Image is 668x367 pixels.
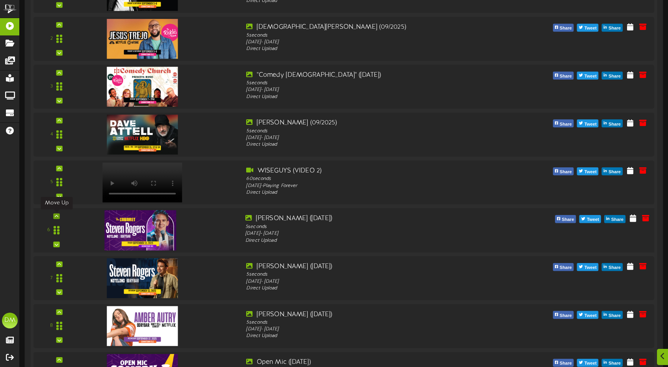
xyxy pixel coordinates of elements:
[555,215,576,223] button: Share
[558,311,573,320] span: Share
[558,120,573,128] span: Share
[246,262,493,271] div: [PERSON_NAME] ([DATE])
[558,24,573,33] span: Share
[246,333,493,339] div: Direct Upload
[246,278,493,285] div: [DATE] - [DATE]
[107,306,178,346] img: 6efa3a40-7a32-4697-9a85-c1acd0436dd3.jpg
[577,359,599,367] button: Tweet
[245,230,495,237] div: [DATE] - [DATE]
[246,39,493,46] div: [DATE] - [DATE]
[602,167,623,175] button: Share
[553,263,573,271] button: Share
[583,168,598,176] span: Tweet
[604,215,625,223] button: Share
[245,223,495,230] div: 5 seconds
[577,311,599,319] button: Tweet
[553,24,573,32] button: Share
[246,189,493,196] div: Direct Upload
[553,359,573,367] button: Share
[583,263,598,272] span: Tweet
[602,263,623,271] button: Share
[577,24,599,32] button: Tweet
[246,80,493,87] div: 5 seconds
[246,310,493,319] div: [PERSON_NAME] ([DATE])
[558,72,573,81] span: Share
[560,215,575,224] span: Share
[583,24,598,33] span: Tweet
[558,168,573,176] span: Share
[602,24,623,32] button: Share
[245,237,495,244] div: Direct Upload
[246,167,493,176] div: WISEGUYS (VIDEO 2)
[607,24,622,33] span: Share
[246,176,493,182] div: 60 seconds
[107,115,178,154] img: 6b40554c-4541-4ba5-b5f8-ae017eba940b.jpg
[104,210,176,250] img: 496d3ad8-5c8a-4547-9e54-08dcdee761d7.jpg
[246,119,493,128] div: [PERSON_NAME] (09/2025)
[610,215,625,224] span: Share
[246,271,493,278] div: 5 seconds
[246,71,493,80] div: "Comedy [DEMOGRAPHIC_DATA]" ([DATE])
[602,311,623,319] button: Share
[558,263,573,272] span: Share
[246,93,493,100] div: Direct Upload
[246,23,493,32] div: [DEMOGRAPHIC_DATA][PERSON_NAME] (09/2025)
[585,215,601,224] span: Tweet
[577,119,599,127] button: Tweet
[602,119,623,127] button: Share
[246,326,493,333] div: [DATE] - [DATE]
[607,263,622,272] span: Share
[246,141,493,148] div: Direct Upload
[246,358,493,367] div: Open Mic ([DATE])
[47,227,50,234] div: 6
[107,258,178,298] img: ef0ec312-701a-4814-a50b-a5ac33ab961b.jpg
[583,120,598,128] span: Tweet
[577,72,599,80] button: Tweet
[50,323,53,329] div: 8
[607,72,622,81] span: Share
[607,168,622,176] span: Share
[246,128,493,134] div: 5 seconds
[246,87,493,93] div: [DATE] - [DATE]
[553,311,573,319] button: Share
[107,19,178,59] img: c98ccec4-ad3e-49dd-adc2-aaeea68665e7.jpg
[246,285,493,292] div: Direct Upload
[577,263,599,271] button: Tweet
[246,46,493,52] div: Direct Upload
[246,182,493,189] div: [DATE] - Playing Forever
[553,119,573,127] button: Share
[579,215,601,223] button: Tweet
[246,135,493,141] div: [DATE] - [DATE]
[246,32,493,39] div: 5 seconds
[583,72,598,81] span: Tweet
[607,120,622,128] span: Share
[107,67,178,106] img: 5501b6a8-2b15-4020-91db-c419e581c022.jpg
[246,319,493,326] div: 5 seconds
[245,214,495,223] div: [PERSON_NAME] ([DATE])
[602,359,623,367] button: Share
[553,167,573,175] button: Share
[2,313,18,328] div: DM
[583,311,598,320] span: Tweet
[553,72,573,80] button: Share
[602,72,623,80] button: Share
[607,311,622,320] span: Share
[577,167,599,175] button: Tweet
